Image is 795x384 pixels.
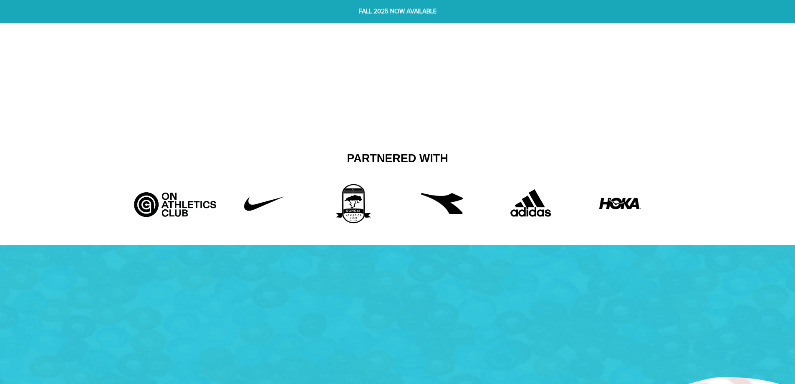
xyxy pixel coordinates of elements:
img: free-diadora-logo-icon-download-in-svg-png-gif-file-formats--brand-fashion-pack-logos-icons-28542... [421,183,463,224]
h2: Partnered With [137,152,659,166]
img: Untitled-1_42f22808-10d6-43b8-a0fd-fffce8cf9462.png [233,183,295,224]
img: HOKA-logo.webp [599,183,641,224]
span: FALL 2025 NOW AVAILABLE [244,7,552,16]
img: 3rd_partner.png [322,183,384,224]
img: Artboard_5_bcd5fb9d-526a-4748-82a7-e4a7ed1c43f8.jpg [131,183,220,219]
img: Adidas.png [500,183,562,224]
